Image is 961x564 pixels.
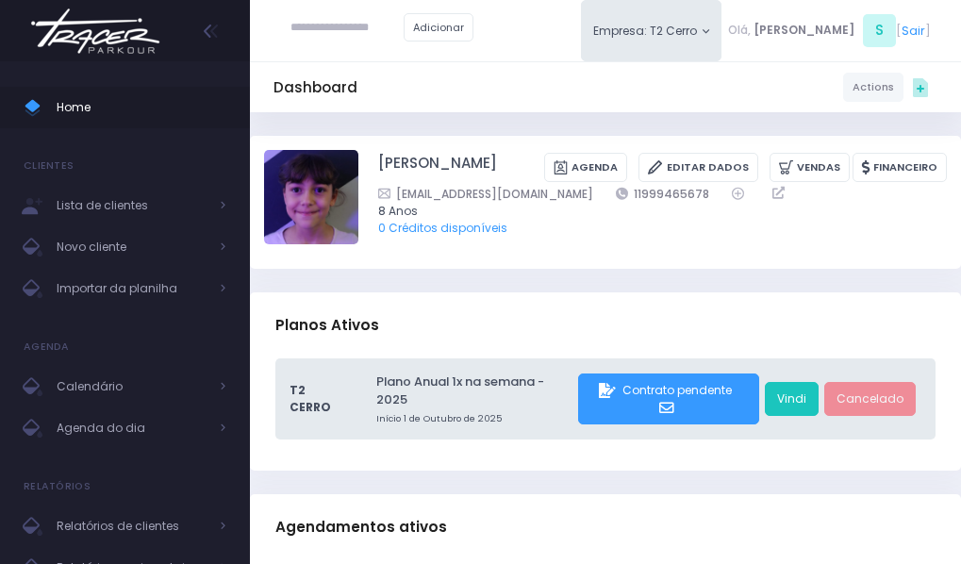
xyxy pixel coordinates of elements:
[275,298,379,353] h3: Planos Ativos
[57,193,207,218] span: Lista de clientes
[57,95,226,120] span: Home
[24,147,74,185] h4: Clientes
[770,153,850,182] a: Vendas
[376,373,572,409] a: Plano Anual 1x na semana - 2025
[378,185,593,203] a: [EMAIL_ADDRESS][DOMAIN_NAME]
[616,185,709,203] a: 11999465678
[57,416,207,440] span: Agenda do dia
[24,328,70,366] h4: Agenda
[728,22,751,39] span: Olá,
[290,382,348,416] span: T2 Cerro
[24,468,91,506] h4: Relatórios
[57,276,207,301] span: Importar da planilha
[721,11,937,50] div: [ ]
[376,412,572,425] small: Início 1 de Outubro de 2025
[853,153,947,182] a: Financeiro
[622,382,732,398] span: Contrato pendente
[57,374,207,399] span: Calendário
[754,22,854,39] span: [PERSON_NAME]
[638,153,757,182] a: Editar Dados
[57,235,207,259] span: Novo cliente
[843,73,903,101] a: Actions
[273,79,357,96] h5: Dashboard
[902,22,925,40] a: Sair
[544,153,627,182] a: Agenda
[275,500,447,555] h3: Agendamentos ativos
[863,14,896,47] span: S
[404,13,473,41] a: Adicionar
[378,220,507,236] a: 0 Créditos disponíveis
[378,203,924,220] span: 8 Anos
[378,153,497,182] a: [PERSON_NAME]
[765,382,819,416] a: Vindi
[57,514,207,539] span: Relatórios de clientes
[264,150,358,244] img: Letícia Gonzalez Mendes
